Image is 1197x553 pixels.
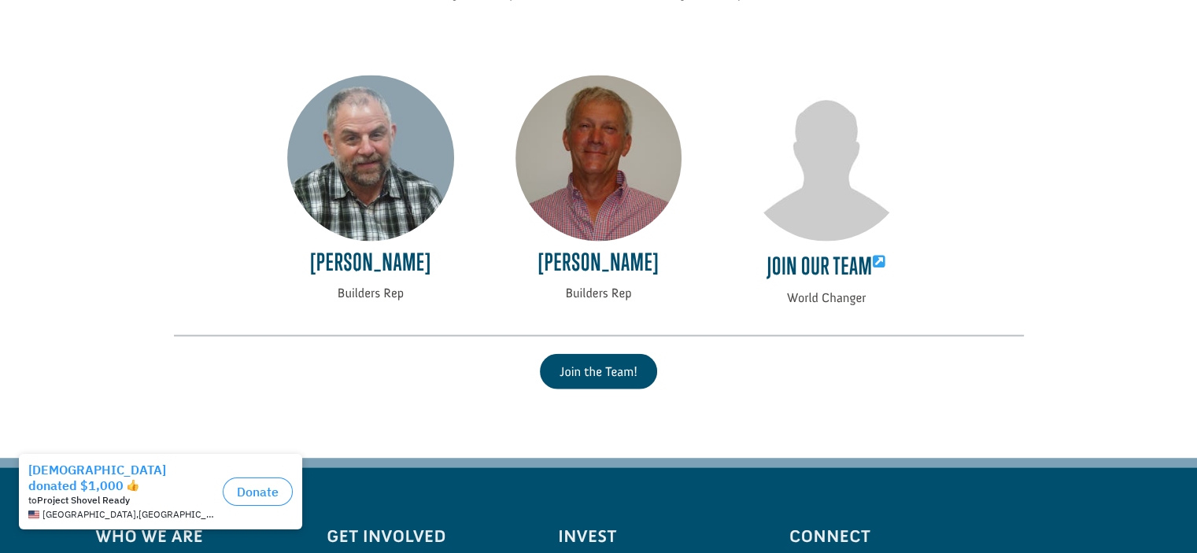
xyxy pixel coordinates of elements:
p: Builders Rep [515,284,682,304]
span: Get Involved [327,523,523,549]
img: Dan Sparling [515,76,682,241]
h4: [PERSON_NAME] [287,249,453,284]
a: Join the Team! [540,354,657,389]
button: Donate [223,31,293,60]
h4: Join Our Team [743,249,909,289]
div: [DEMOGRAPHIC_DATA] donated $1,000 [28,16,216,47]
h4: [PERSON_NAME] [515,249,682,284]
img: Join Our Team [743,76,909,241]
p: World Changer [743,289,909,308]
div: to [28,49,216,60]
img: US.png [28,63,39,74]
p: Builders Rep [287,284,453,304]
strong: Project Shovel Ready [37,48,130,60]
img: Gerald D'Ambrosio [287,76,453,241]
span: [GEOGRAPHIC_DATA] , [GEOGRAPHIC_DATA] [42,63,216,74]
img: emoji thumbsUp [127,33,139,46]
span: Connect [789,523,1102,549]
span: Invest [558,523,755,549]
